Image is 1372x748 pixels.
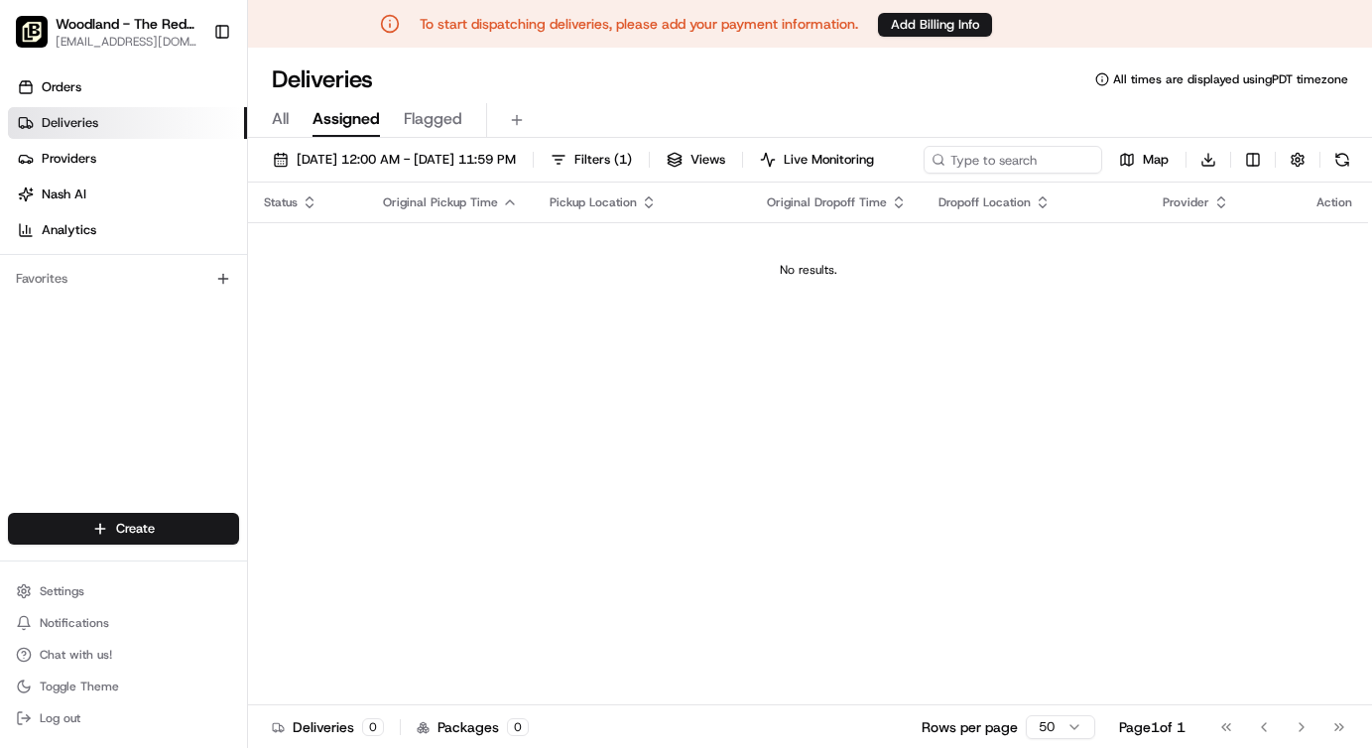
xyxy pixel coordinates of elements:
button: [EMAIL_ADDRESS][DOMAIN_NAME] [56,34,197,50]
button: Woodland - The Red Chickz [56,14,197,34]
span: All [272,107,289,131]
span: ( 1 ) [614,151,632,169]
div: Page 1 of 1 [1119,717,1185,737]
span: Views [690,151,725,169]
span: Assigned [312,107,380,131]
button: Toggle Theme [8,673,239,700]
a: Orders [8,71,247,103]
button: [DATE] 12:00 AM - [DATE] 11:59 PM [264,146,525,174]
div: Deliveries [272,717,384,737]
button: Map [1110,146,1178,174]
span: Nash AI [42,186,86,203]
p: To start dispatching deliveries, please add your payment information. [420,14,858,34]
span: Analytics [42,221,96,239]
button: Log out [8,704,239,732]
a: Deliveries [8,107,247,139]
div: Favorites [8,263,239,295]
button: Refresh [1328,146,1356,174]
span: Log out [40,710,80,726]
button: Live Monitoring [751,146,883,174]
a: Nash AI [8,179,247,210]
span: Pickup Location [550,194,637,210]
span: Filters [574,151,632,169]
span: Map [1143,151,1169,169]
button: Filters(1) [542,146,641,174]
div: Packages [417,717,529,737]
button: Woodland - The Red ChickzWoodland - The Red Chickz[EMAIL_ADDRESS][DOMAIN_NAME] [8,8,205,56]
button: Settings [8,577,239,605]
div: 0 [507,718,529,736]
span: Orders [42,78,81,96]
span: Original Dropoff Time [767,194,887,210]
span: Settings [40,583,84,599]
a: Providers [8,143,247,175]
button: Create [8,513,239,545]
p: Rows per page [922,717,1018,737]
span: [DATE] 12:00 AM - [DATE] 11:59 PM [297,151,516,169]
span: Providers [42,150,96,168]
button: Add Billing Info [878,13,992,37]
img: Woodland - The Red Chickz [16,16,48,48]
span: Status [264,194,298,210]
a: Analytics [8,214,247,246]
span: Create [116,520,155,538]
button: Notifications [8,609,239,637]
span: Provider [1163,194,1209,210]
a: Add Billing Info [878,12,992,37]
span: Dropoff Location [938,194,1031,210]
h1: Deliveries [272,63,373,95]
span: All times are displayed using PDT timezone [1113,71,1348,87]
button: Chat with us! [8,641,239,669]
span: Notifications [40,615,109,631]
span: Flagged [404,107,462,131]
span: Deliveries [42,114,98,132]
span: Chat with us! [40,647,112,663]
div: Action [1316,194,1352,210]
button: Views [658,146,734,174]
input: Type to search [924,146,1102,174]
span: Original Pickup Time [383,194,498,210]
div: No results. [256,262,1360,278]
div: 0 [362,718,384,736]
span: Live Monitoring [784,151,874,169]
span: Toggle Theme [40,679,119,694]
